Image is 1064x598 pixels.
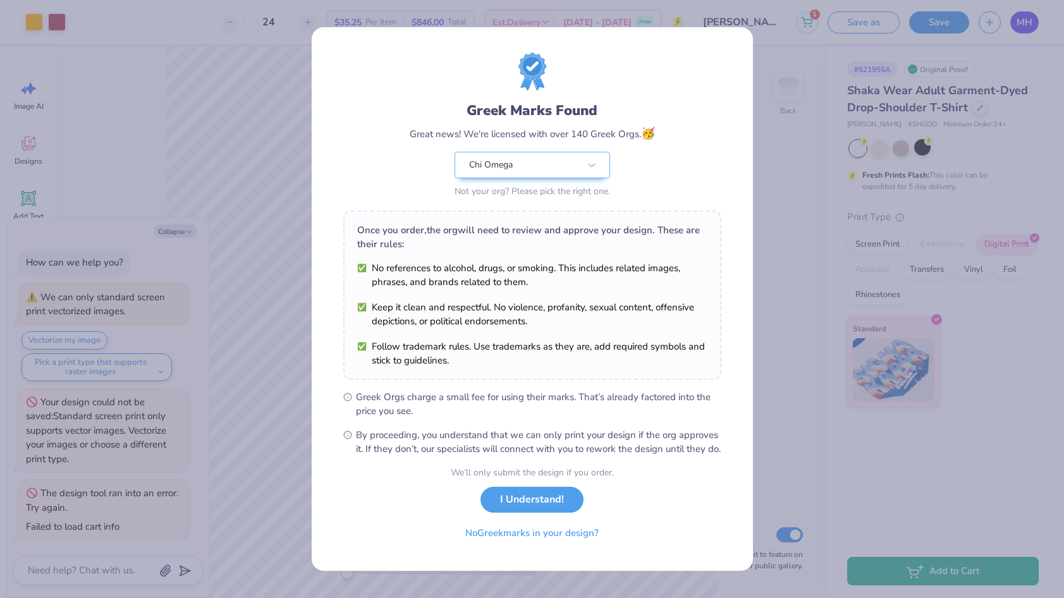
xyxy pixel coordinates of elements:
[356,428,721,456] span: By proceeding, you understand that we can only print your design if the org approves it. If they ...
[467,101,597,121] div: Greek Marks Found
[455,185,610,198] div: Not your org? Please pick the right one.
[455,520,609,546] button: NoGreekmarks in your design?
[357,261,707,289] li: No references to alcohol, drugs, or smoking. This includes related images, phrases, and brands re...
[480,487,584,513] button: I Understand!
[357,223,707,251] div: Once you order, the org will need to review and approve your design. These are their rules:
[410,125,655,142] div: Great news! We're licensed with over 140 Greek Orgs.
[357,300,707,328] li: Keep it clean and respectful. No violence, profanity, sexual content, offensive depictions, or po...
[518,52,546,90] img: License badge
[641,126,655,141] span: 🥳
[451,466,614,479] div: We’ll only submit the design if you order.
[357,339,707,367] li: Follow trademark rules. Use trademarks as they are, add required symbols and stick to guidelines.
[356,390,721,418] span: Greek Orgs charge a small fee for using their marks. That’s already factored into the price you see.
